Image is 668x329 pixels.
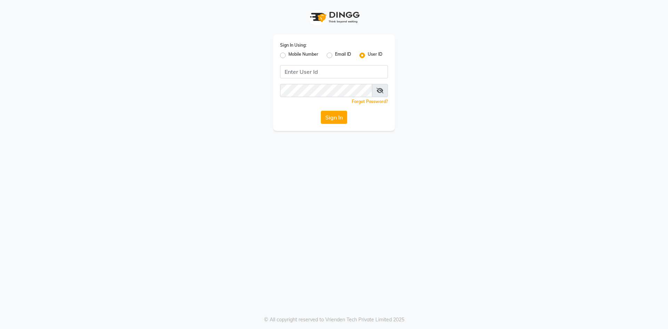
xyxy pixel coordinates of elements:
a: Forgot Password? [352,99,388,104]
input: Username [280,84,372,97]
label: Email ID [335,51,351,60]
label: User ID [368,51,382,60]
button: Sign In [321,111,347,124]
label: Sign In Using: [280,42,307,48]
input: Username [280,65,388,78]
label: Mobile Number [288,51,318,60]
img: logo1.svg [306,7,362,28]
